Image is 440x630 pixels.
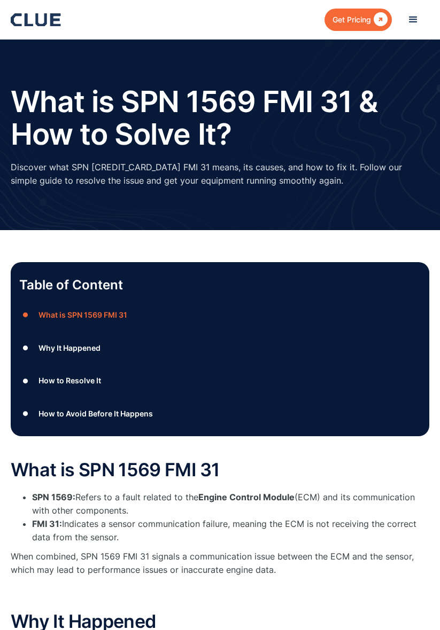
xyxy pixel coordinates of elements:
div: ● [19,307,32,323]
div: ● [19,373,32,389]
p: Table of Content [19,276,421,294]
div: ● [19,340,32,356]
div: How to Resolve It [38,374,101,387]
a: ●What is SPN 1569 FMI 31 [19,307,421,323]
p: ‍ [11,587,429,601]
li: Indicates a sensor communication failure, meaning the ECM is not receiving the correct data from ... [32,517,429,544]
div: What is SPN 1569 FMI 31 [38,308,127,321]
div: menu [397,4,429,36]
strong: Engine Control Module [198,492,295,502]
a: ●How to Resolve It [19,373,421,389]
a: Get Pricing [325,9,392,30]
p: When combined, SPN 1569 FMI 31 signals a communication issue between the ECM and the sensor, whic... [11,550,429,577]
a: ●How to Avoid Before It Happens [19,406,421,422]
div: Why It Happened [38,341,101,355]
li: Refers to a fault related to the (ECM) and its communication with other components. [32,491,429,517]
a: ●Why It Happened [19,340,421,356]
div: How to Avoid Before It Happens [38,407,153,420]
strong: SPN 1569: [32,492,75,502]
h2: What is SPN 1569 FMI 31 [11,460,429,479]
div: ● [19,406,32,422]
div: Get Pricing [333,13,371,26]
strong: FMI 31: [32,518,62,529]
div:  [371,13,388,26]
h1: What is SPN 1569 FMI 31 & How to Solve It? [11,85,429,150]
p: Discover what SPN [CREDIT_CARD_DATA] FMI 31 means, its causes, and how to fix it. Follow our simp... [11,161,429,187]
